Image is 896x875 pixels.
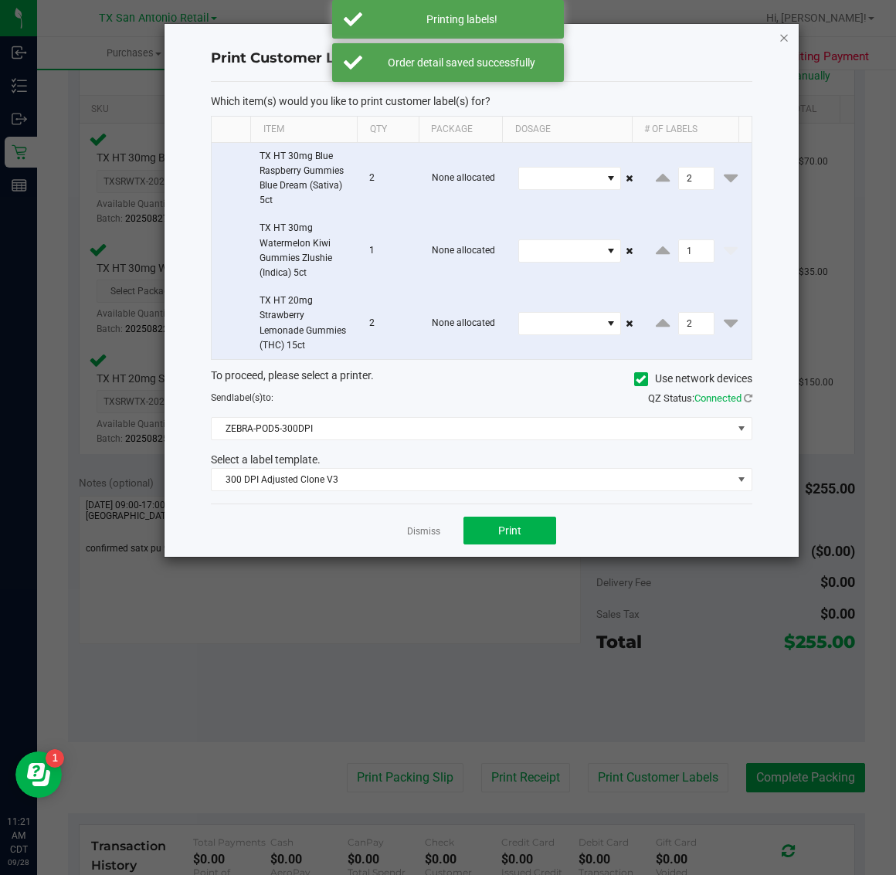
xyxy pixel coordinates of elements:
[211,94,752,108] p: Which item(s) would you like to print customer label(s) for?
[419,117,503,143] th: Package
[357,117,418,143] th: Qty
[211,49,752,69] h4: Print Customer Labels
[423,215,509,287] td: None allocated
[250,215,360,287] td: TX HT 30mg Watermelon Kiwi Gummies Zlushie (Indica) 5ct
[423,143,509,215] td: None allocated
[632,117,738,143] th: # of labels
[232,392,263,403] span: label(s)
[371,55,552,70] div: Order detail saved successfully
[463,517,556,544] button: Print
[15,751,62,798] iframe: Resource center
[212,469,732,490] span: 300 DPI Adjusted Clone V3
[212,418,732,439] span: ZEBRA-POD5-300DPI
[360,287,423,359] td: 2
[46,749,64,768] iframe: Resource center unread badge
[407,525,440,538] a: Dismiss
[211,392,273,403] span: Send to:
[250,287,360,359] td: TX HT 20mg Strawberry Lemonade Gummies (THC) 15ct
[648,392,752,404] span: QZ Status:
[694,392,742,404] span: Connected
[199,368,764,391] div: To proceed, please select a printer.
[199,452,764,468] div: Select a label template.
[360,143,423,215] td: 2
[250,143,360,215] td: TX HT 30mg Blue Raspberry Gummies Blue Dream (Sativa) 5ct
[423,287,509,359] td: None allocated
[250,117,357,143] th: Item
[360,215,423,287] td: 1
[502,117,631,143] th: Dosage
[498,524,521,537] span: Print
[371,12,552,27] div: Printing labels!
[634,371,752,387] label: Use network devices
